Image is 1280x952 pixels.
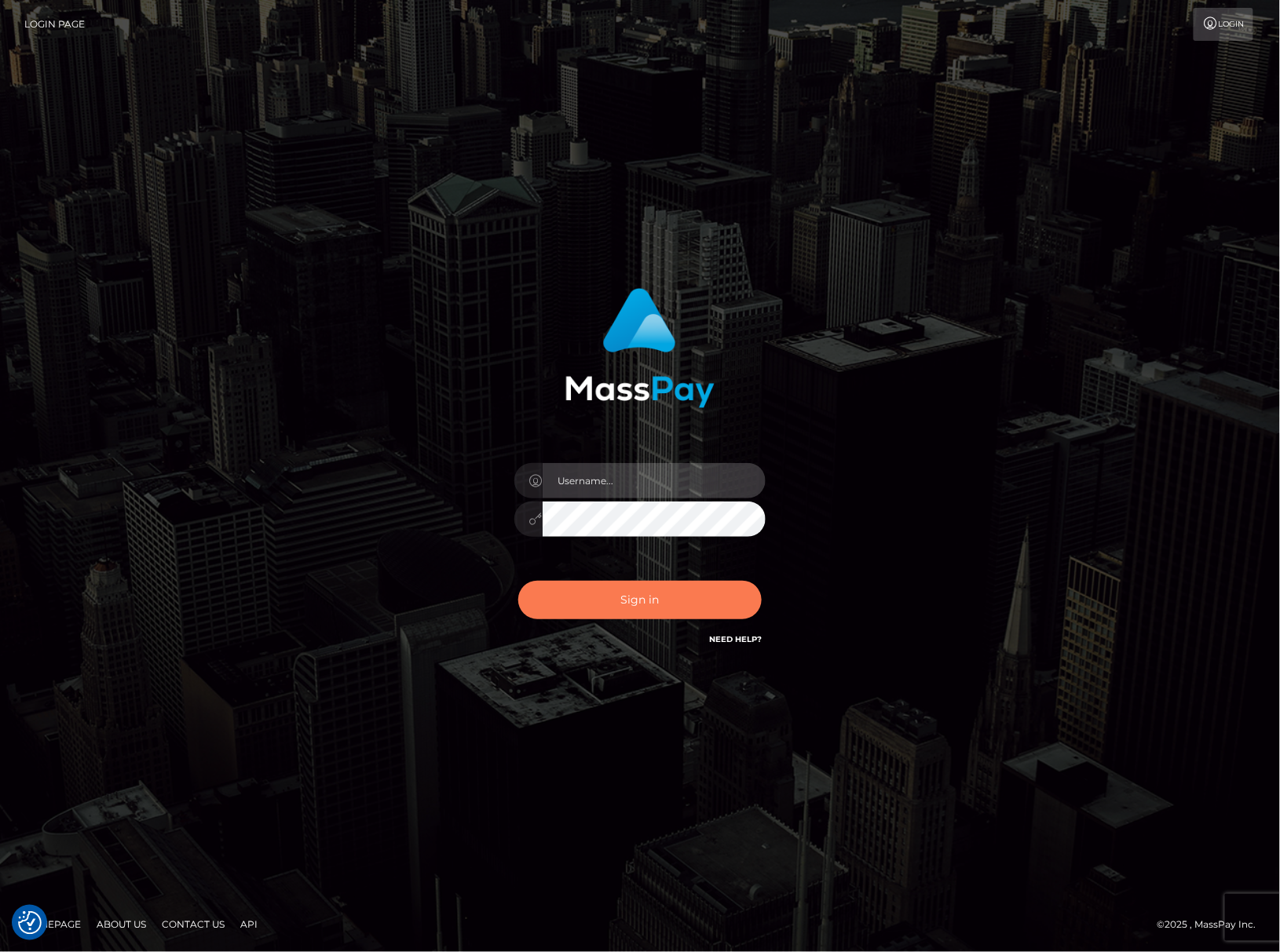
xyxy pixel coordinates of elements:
[17,912,87,936] a: Homepage
[234,912,264,936] a: API
[565,288,715,408] img: MassPay Login
[1194,8,1253,41] a: Login
[518,581,762,619] button: Sign in
[543,463,766,498] input: Username...
[709,634,762,644] a: Need Help?
[18,911,42,935] button: Consent Preferences
[24,8,85,41] a: Login Page
[18,911,42,935] img: Revisit consent button
[90,912,152,936] a: About Us
[155,912,231,936] a: Contact Us
[1157,916,1268,933] div: © 2025 , MassPay Inc.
